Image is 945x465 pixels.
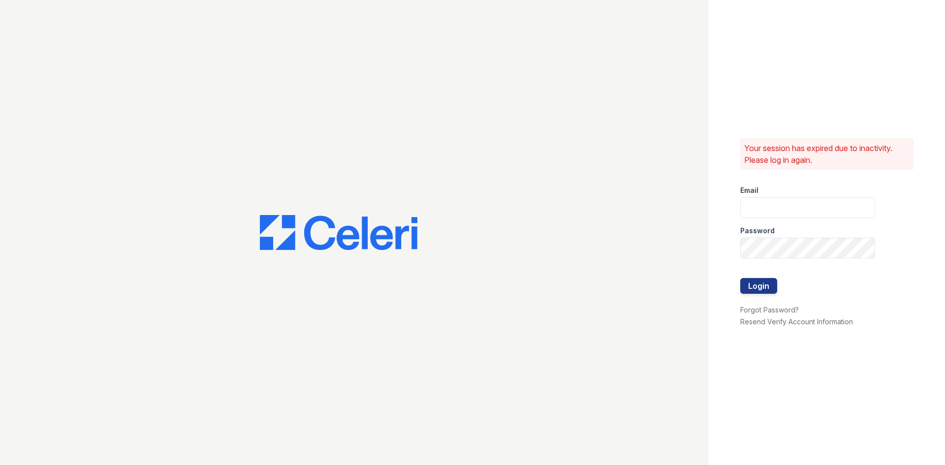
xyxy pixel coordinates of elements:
[740,317,853,326] a: Resend Verify Account Information
[740,278,777,294] button: Login
[740,186,758,195] label: Email
[260,215,417,250] img: CE_Logo_Blue-a8612792a0a2168367f1c8372b55b34899dd931a85d93a1a3d3e32e68fde9ad4.png
[740,226,775,236] label: Password
[744,142,910,166] p: Your session has expired due to inactivity. Please log in again.
[740,306,799,314] a: Forgot Password?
